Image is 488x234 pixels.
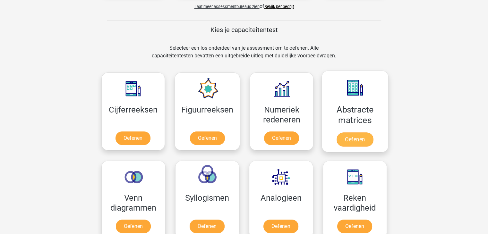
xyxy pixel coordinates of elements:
a: Oefenen [116,131,150,145]
a: Oefenen [116,220,151,233]
a: Oefenen [190,220,225,233]
a: Oefenen [190,131,225,145]
a: Bekijk per bedrijf [264,4,294,9]
h5: Kies je capaciteitentest [107,26,381,34]
div: Selecteer een los onderdeel van je assessment om te oefenen. Alle capaciteitentesten bevatten een... [146,44,342,67]
a: Oefenen [337,132,373,146]
a: Oefenen [337,220,372,233]
span: Laat meer assessmentbureaus zien [194,4,260,9]
a: Oefenen [263,220,298,233]
a: Oefenen [264,131,299,145]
